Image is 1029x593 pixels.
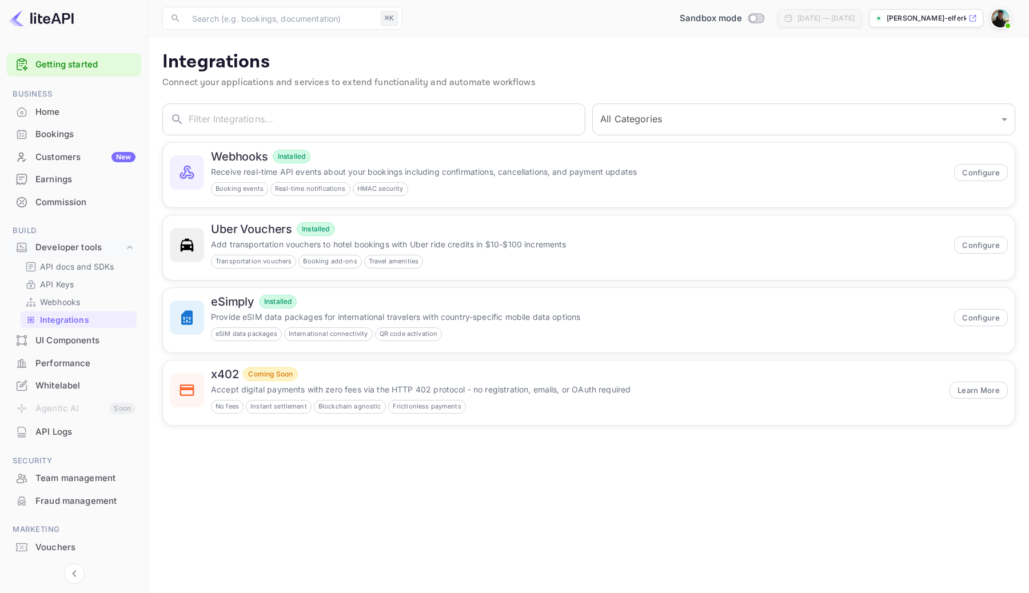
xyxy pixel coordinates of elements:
input: Filter Integrations... [189,103,585,135]
span: Transportation vouchers [212,257,296,266]
h6: Webhooks [211,150,268,163]
a: Whitelabel [7,375,141,396]
span: Travel amenities [365,257,422,266]
span: Security [7,455,141,467]
a: Fraud management [7,490,141,511]
span: Installed [297,224,334,234]
a: Home [7,101,141,122]
div: Developer tools [7,238,141,258]
span: Sandbox mode [680,12,742,25]
div: Commission [7,191,141,214]
h6: x402 [211,367,238,381]
a: Team management [7,467,141,488]
a: Vouchers [7,536,141,558]
div: Switch to Production mode [675,12,768,25]
p: Integrations [162,51,1015,74]
span: Booking add-ons [299,257,361,266]
span: Frictionless payments [389,402,465,411]
div: [DATE] — [DATE] [797,13,855,23]
span: Instant settlement [246,402,311,411]
a: Integrations [25,314,132,326]
div: API Keys [21,276,137,293]
button: Collapse navigation [64,563,85,584]
div: Performance [35,357,135,370]
div: Vouchers [7,536,141,559]
a: API Keys [25,278,132,290]
div: Commission [35,196,135,209]
div: Vouchers [35,541,135,554]
div: Team management [35,472,135,485]
a: Earnings [7,169,141,190]
span: Real-time notifications [271,184,349,194]
img: Jaber Elferkh [991,9,1010,27]
p: [PERSON_NAME]-elferkh-k8rs.nui... [887,13,966,23]
div: API Logs [7,421,141,443]
a: Performance [7,352,141,374]
span: Blockchain agnostic [314,402,385,411]
input: Search (e.g. bookings, documentation) [185,7,376,30]
div: Whitelabel [35,379,135,392]
p: API docs and SDKs [40,261,114,273]
div: ⌘K [381,11,398,26]
div: UI Components [35,334,135,347]
span: No fees [212,402,243,411]
p: Accept digital payments with zero fees via the HTTP 402 protocol - no registration, emails, or OA... [211,383,943,395]
button: Learn More [950,382,1008,399]
div: API docs and SDKs [21,258,137,275]
a: API Logs [7,421,141,442]
button: Configure [954,309,1008,326]
div: Customers [35,151,135,164]
div: Developer tools [35,241,124,254]
div: CustomersNew [7,146,141,169]
div: UI Components [7,330,141,352]
div: API Logs [35,426,135,439]
a: Commission [7,191,141,213]
p: API Keys [40,278,74,290]
div: Bookings [7,123,141,146]
div: Performance [7,352,141,375]
div: Bookings [35,128,135,141]
div: Home [35,106,135,119]
button: Configure [954,237,1008,254]
span: Business [7,88,141,101]
p: Receive real-time API events about your bookings including confirmations, cancellations, and paym... [211,166,947,178]
div: Home [7,101,141,123]
p: Connect your applications and services to extend functionality and automate workflows [162,76,1015,90]
span: Installed [273,151,310,162]
span: Marketing [7,523,141,536]
div: Webhooks [21,294,137,310]
img: LiteAPI logo [9,9,74,27]
div: Fraud management [35,495,135,508]
div: Whitelabel [7,375,141,397]
span: Build [7,225,141,237]
button: Configure [954,164,1008,181]
div: Getting started [7,53,141,77]
p: Webhooks [40,296,80,308]
span: Installed [260,296,296,307]
h6: eSimply [211,295,254,308]
p: Provide eSIM data packages for international travelers with country-specific mobile data options [211,311,947,323]
span: eSIM data packages [212,329,281,339]
a: CustomersNew [7,146,141,167]
a: API docs and SDKs [25,261,132,273]
h6: Uber Vouchers [211,222,292,236]
div: New [111,152,135,162]
a: Webhooks [25,296,132,308]
p: Add transportation vouchers to hotel bookings with Uber ride credits in $10-$100 increments [211,238,947,250]
span: QR code activation [376,329,442,339]
span: International connectivity [285,329,372,339]
a: Bookings [7,123,141,145]
a: UI Components [7,330,141,351]
div: Fraud management [7,490,141,512]
a: Getting started [35,58,135,71]
div: Team management [7,467,141,490]
p: Integrations [40,314,89,326]
span: Coming Soon [244,369,297,379]
div: Earnings [7,169,141,191]
span: HMAC security [353,184,408,194]
div: Integrations [21,311,137,328]
span: Booking events [212,184,268,194]
div: Earnings [35,173,135,186]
